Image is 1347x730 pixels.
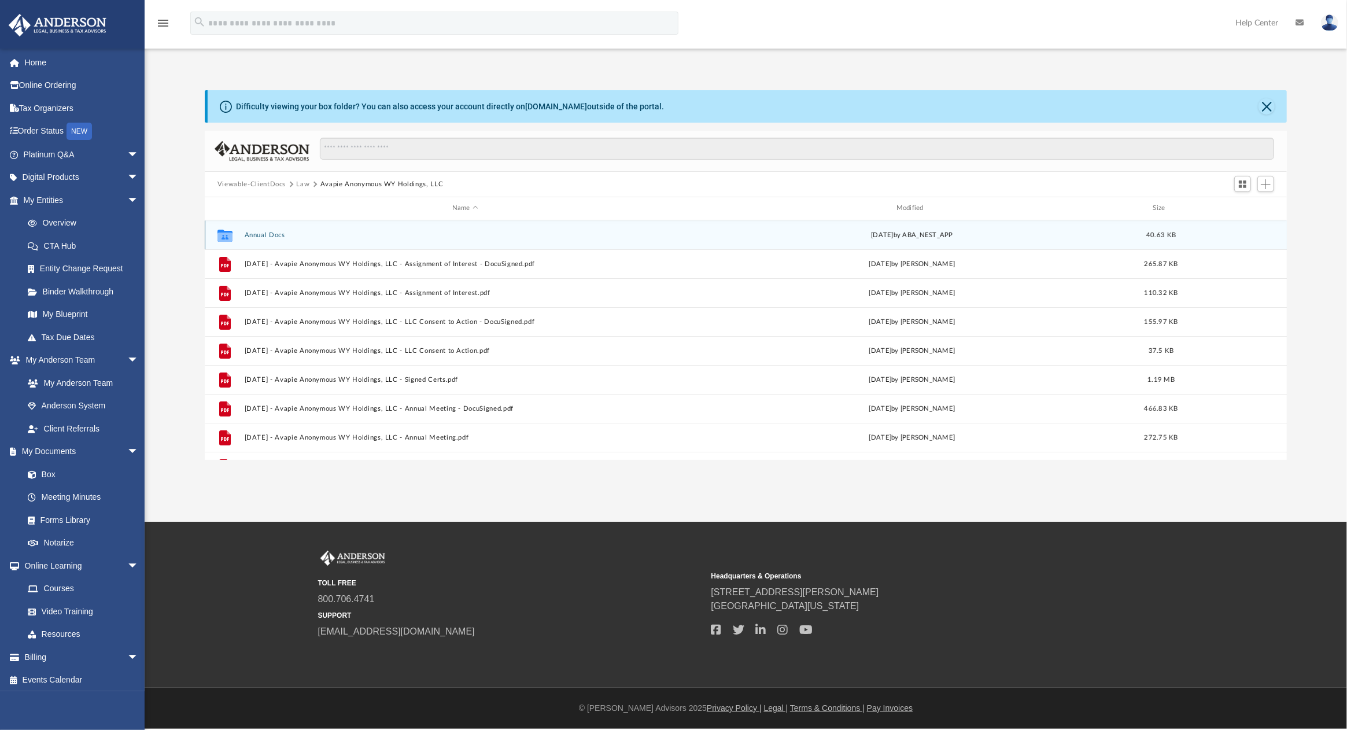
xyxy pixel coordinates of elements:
[867,703,913,713] a: Pay Invoices
[16,577,150,600] a: Courses
[127,189,150,212] span: arrow_drop_down
[1144,318,1178,325] span: 155.97 KB
[244,405,686,412] button: [DATE] - Avapie Anonymous WY Holdings, LLC - Annual Meeting - DocuSigned.pdf
[193,16,206,28] i: search
[1146,231,1176,238] span: 40.63 KB
[764,703,788,713] a: Legal |
[127,143,150,167] span: arrow_drop_down
[8,669,156,692] a: Events Calendar
[127,349,150,373] span: arrow_drop_down
[244,289,686,297] button: [DATE] - Avapie Anonymous WY Holdings, LLC - Assignment of Interest.pdf
[1149,347,1174,353] span: 37.5 KB
[127,166,150,190] span: arrow_drop_down
[244,260,686,268] button: [DATE] - Avapie Anonymous WY Holdings, LLC - Assignment of Interest - DocuSigned.pdf
[5,14,110,36] img: Anderson Advisors Platinum Portal
[8,74,156,97] a: Online Ordering
[16,417,150,440] a: Client Referrals
[318,551,388,566] img: Anderson Advisors Platinum Portal
[8,349,150,372] a: My Anderson Teamarrow_drop_down
[707,703,762,713] a: Privacy Policy |
[16,463,145,486] a: Box
[217,179,286,190] button: Viewable-ClientDocs
[127,646,150,669] span: arrow_drop_down
[711,587,879,597] a: [STREET_ADDRESS][PERSON_NAME]
[16,303,150,326] a: My Blueprint
[711,571,1097,581] small: Headquarters & Operations
[244,434,686,441] button: [DATE] - Avapie Anonymous WY Holdings, LLC - Annual Meeting.pdf
[16,234,156,257] a: CTA Hub
[1234,176,1252,192] button: Switch to Grid View
[8,143,156,166] a: Platinum Q&Aarrow_drop_down
[243,203,685,213] div: Name
[297,179,310,190] button: Law
[1257,176,1275,192] button: Add
[691,230,1133,240] div: [DATE] by ABA_NEST_APP
[210,203,239,213] div: id
[320,179,443,190] button: Avapie Anonymous WY Holdings, LLC
[1147,376,1175,382] span: 1.19 MB
[8,440,150,463] a: My Documentsarrow_drop_down
[16,212,156,235] a: Overview
[244,318,686,326] button: [DATE] - Avapie Anonymous WY Holdings, LLC - LLC Consent to Action - DocuSigned.pdf
[711,601,859,611] a: [GEOGRAPHIC_DATA][US_STATE]
[691,345,1133,356] div: [DATE] by [PERSON_NAME]
[16,532,150,555] a: Notarize
[691,316,1133,327] div: [DATE] by [PERSON_NAME]
[691,203,1132,213] div: Modified
[691,432,1133,443] div: [DATE] by [PERSON_NAME]
[16,600,145,623] a: Video Training
[16,623,150,646] a: Resources
[244,376,686,384] button: [DATE] - Avapie Anonymous WY Holdings, LLC - Signed Certs.pdf
[8,97,156,120] a: Tax Organizers
[691,259,1133,269] div: [DATE] by [PERSON_NAME]
[205,220,1287,460] div: grid
[16,326,156,349] a: Tax Due Dates
[16,257,156,281] a: Entity Change Request
[127,554,150,578] span: arrow_drop_down
[16,395,150,418] a: Anderson System
[8,166,156,189] a: Digital Productsarrow_drop_down
[145,702,1347,714] div: © [PERSON_NAME] Advisors 2025
[8,189,156,212] a: My Entitiesarrow_drop_down
[244,347,686,355] button: [DATE] - Avapie Anonymous WY Holdings, LLC - LLC Consent to Action.pdf
[1144,434,1178,440] span: 272.75 KB
[8,554,150,577] a: Online Learningarrow_drop_down
[156,16,170,30] i: menu
[1189,203,1270,213] div: id
[67,123,92,140] div: NEW
[691,403,1133,414] div: [DATE] by [PERSON_NAME]
[1259,98,1275,115] button: Close
[127,440,150,464] span: arrow_drop_down
[8,120,156,143] a: Order StatusNEW
[691,374,1133,385] div: [DATE] by [PERSON_NAME]
[16,280,156,303] a: Binder Walkthrough
[1321,14,1338,31] img: User Pic
[318,610,703,621] small: SUPPORT
[156,22,170,30] a: menu
[1144,260,1178,267] span: 265.87 KB
[691,287,1133,298] div: [DATE] by [PERSON_NAME]
[1144,289,1178,296] span: 110.32 KB
[318,578,703,588] small: TOLL FREE
[525,102,587,111] a: [DOMAIN_NAME]
[8,646,156,669] a: Billingarrow_drop_down
[8,51,156,74] a: Home
[16,486,150,509] a: Meeting Minutes
[1144,405,1178,411] span: 466.83 KB
[318,594,375,604] a: 800.706.4741
[318,626,475,636] a: [EMAIL_ADDRESS][DOMAIN_NAME]
[244,231,686,239] button: Annual Docs
[1138,203,1184,213] div: Size
[320,138,1274,160] input: Search files and folders
[790,703,865,713] a: Terms & Conditions |
[16,508,145,532] a: Forms Library
[236,101,664,113] div: Difficulty viewing your box folder? You can also access your account directly on outside of the p...
[16,371,145,395] a: My Anderson Team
